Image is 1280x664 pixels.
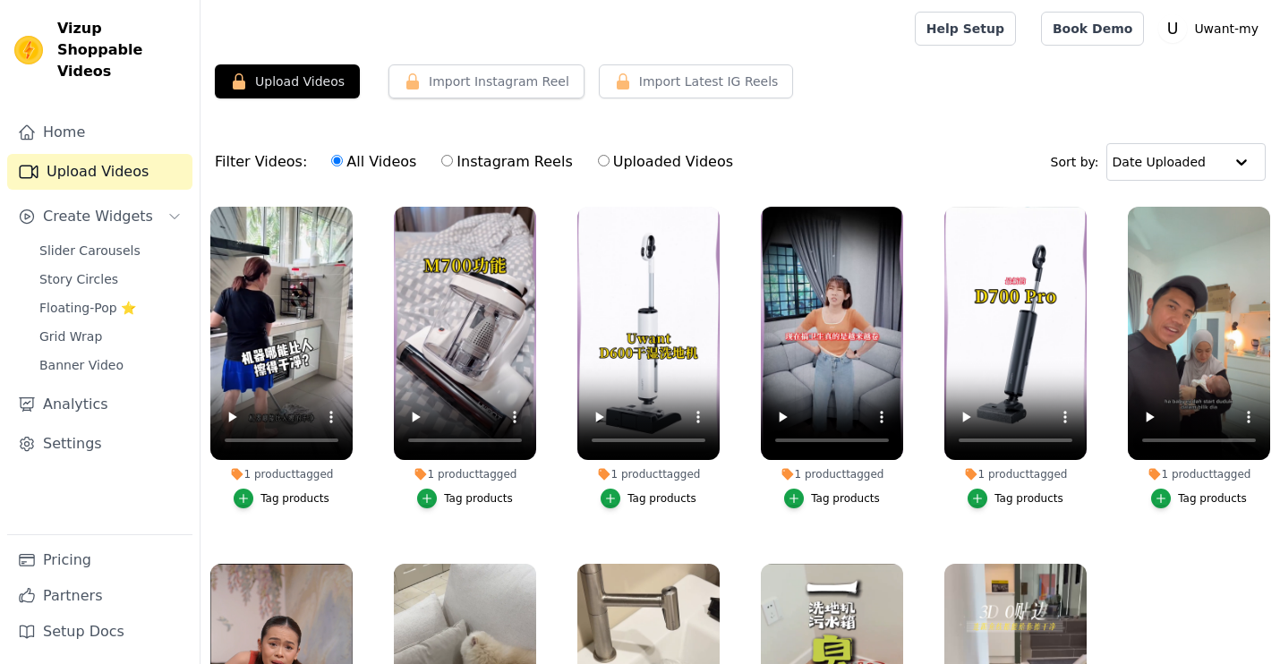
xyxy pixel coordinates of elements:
[39,270,118,288] span: Story Circles
[39,299,136,317] span: Floating-Pop ⭐
[444,491,513,506] div: Tag products
[210,467,353,481] div: 1 product tagged
[441,155,453,166] input: Instagram Reels
[7,115,192,150] a: Home
[1128,467,1270,481] div: 1 product tagged
[394,467,536,481] div: 1 product tagged
[39,328,102,345] span: Grid Wrap
[1158,13,1266,45] button: U Uwant-my
[7,614,192,650] a: Setup Docs
[1051,143,1267,181] div: Sort by:
[577,467,720,481] div: 1 product tagged
[331,155,343,166] input: All Videos
[7,154,192,190] a: Upload Videos
[29,295,192,320] a: Floating-Pop ⭐
[1167,20,1179,38] text: U
[597,150,734,174] label: Uploaded Videos
[7,199,192,234] button: Create Widgets
[601,489,696,508] button: Tag products
[39,356,124,374] span: Banner Video
[29,353,192,378] a: Banner Video
[915,12,1016,46] a: Help Setup
[627,491,696,506] div: Tag products
[440,150,573,174] label: Instagram Reels
[29,267,192,292] a: Story Circles
[43,206,153,227] span: Create Widgets
[14,36,43,64] img: Vizup
[215,141,743,183] div: Filter Videos:
[994,491,1063,506] div: Tag products
[811,491,880,506] div: Tag products
[29,324,192,349] a: Grid Wrap
[784,489,880,508] button: Tag products
[761,467,903,481] div: 1 product tagged
[1187,13,1266,45] p: Uwant-my
[260,491,329,506] div: Tag products
[7,578,192,614] a: Partners
[7,542,192,578] a: Pricing
[599,64,794,98] button: Import Latest IG Reels
[39,242,141,260] span: Slider Carousels
[639,72,779,90] span: Import Latest IG Reels
[598,155,610,166] input: Uploaded Videos
[7,426,192,462] a: Settings
[1178,491,1247,506] div: Tag products
[388,64,585,98] button: Import Instagram Reel
[57,18,185,82] span: Vizup Shoppable Videos
[417,489,513,508] button: Tag products
[7,387,192,422] a: Analytics
[1151,489,1247,508] button: Tag products
[330,150,417,174] label: All Videos
[215,64,360,98] button: Upload Videos
[944,467,1087,481] div: 1 product tagged
[234,489,329,508] button: Tag products
[29,238,192,263] a: Slider Carousels
[1041,12,1144,46] a: Book Demo
[968,489,1063,508] button: Tag products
